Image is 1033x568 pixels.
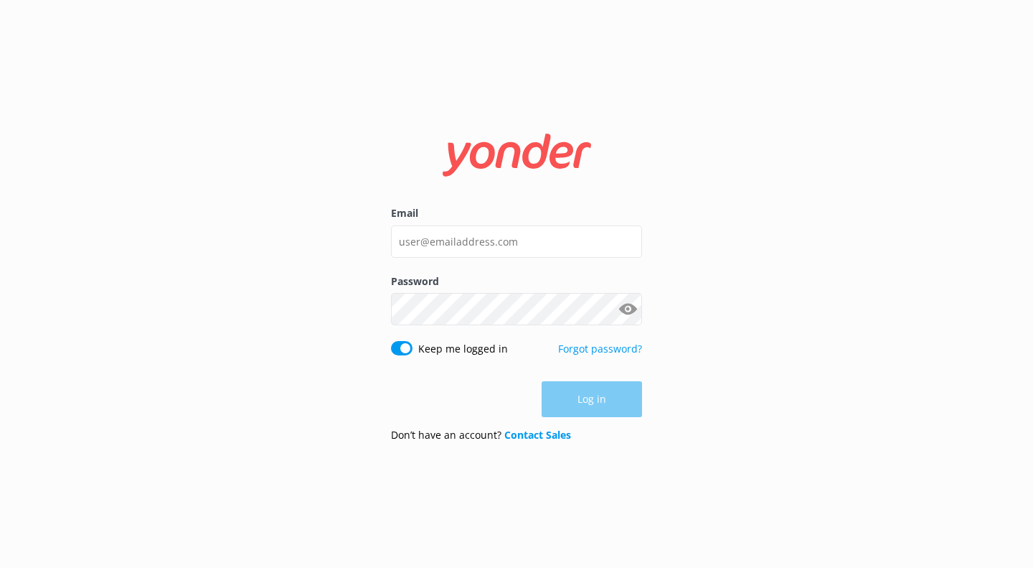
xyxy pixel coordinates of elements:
[391,225,642,258] input: user@emailaddress.com
[613,295,642,324] button: Show password
[391,205,642,221] label: Email
[391,274,642,289] label: Password
[558,342,642,355] a: Forgot password?
[504,428,571,442] a: Contact Sales
[391,427,571,443] p: Don’t have an account?
[418,341,508,357] label: Keep me logged in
